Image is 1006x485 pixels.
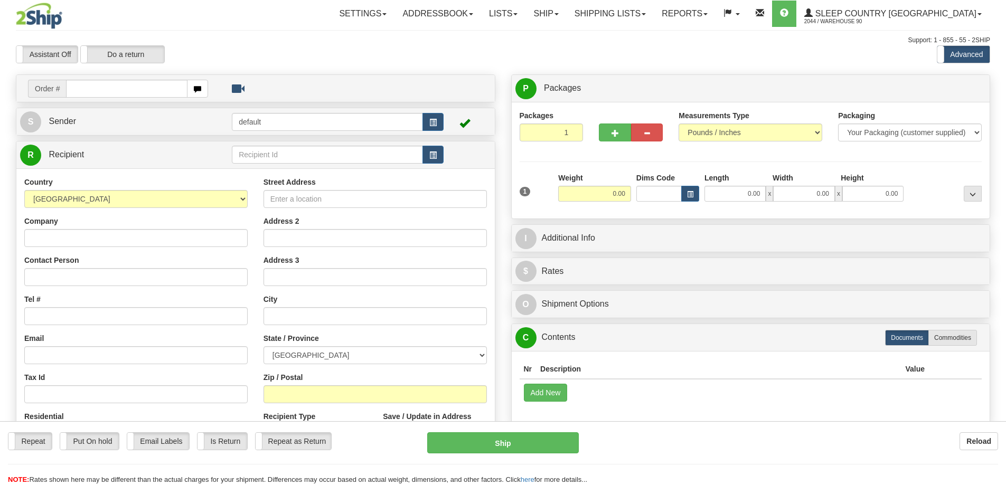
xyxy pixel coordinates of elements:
th: Value [901,359,929,379]
span: Sleep Country [GEOGRAPHIC_DATA] [813,9,976,18]
a: IAdditional Info [515,227,986,249]
span: R [20,145,41,166]
span: Recipient [49,150,84,159]
a: Ship [525,1,566,27]
label: Dims Code [636,173,675,183]
label: Contact Person [24,255,79,265]
th: Description [536,359,901,379]
label: Length [704,173,729,183]
span: Sender [49,117,76,126]
span: O [515,294,537,315]
button: Reload [960,432,998,450]
label: Email [24,333,44,344]
span: Packages [544,83,581,92]
label: Packages [520,110,554,121]
label: Width [773,173,793,183]
label: Tel # [24,294,41,305]
label: Address 3 [264,255,299,265]
label: Residential [24,411,64,422]
iframe: chat widget [982,188,1005,296]
span: x [835,186,842,202]
img: logo2044.jpg [16,3,62,29]
label: Advanced [937,46,990,63]
label: Email Labels [127,433,189,450]
label: Zip / Postal [264,372,303,383]
a: Lists [481,1,525,27]
label: Commodities [928,330,977,346]
label: Height [841,173,864,183]
input: Enter a location [264,190,487,208]
label: Repeat [8,433,52,450]
th: Nr [520,359,537,379]
label: Street Address [264,177,316,187]
button: Ship [427,432,579,453]
a: OShipment Options [515,293,986,315]
a: Settings [331,1,394,27]
div: Support: 1 - 855 - 55 - 2SHIP [16,36,990,45]
label: Save / Update in Address Book [383,411,486,432]
label: Weight [558,173,582,183]
a: P Packages [515,78,986,99]
label: Recipient Type [264,411,316,422]
label: Do a return [81,46,164,63]
label: Documents [885,330,929,346]
a: CContents [515,327,986,348]
a: Reports [654,1,716,27]
label: City [264,294,277,305]
span: P [515,78,537,99]
label: Measurements Type [679,110,749,121]
label: Repeat as Return [256,433,331,450]
label: Country [24,177,53,187]
span: I [515,228,537,249]
input: Sender Id [232,113,423,131]
label: Company [24,216,58,226]
span: 1 [520,187,531,196]
a: here [521,476,534,483]
span: NOTE: [8,476,29,483]
a: Addressbook [394,1,481,27]
label: State / Province [264,333,319,344]
a: Shipping lists [567,1,654,27]
span: Order # [28,80,66,98]
label: Put On hold [60,433,119,450]
input: Recipient Id [232,146,423,164]
span: C [515,327,537,348]
div: ... [964,186,982,202]
span: $ [515,261,537,282]
button: Add New [524,384,568,402]
a: S Sender [20,111,232,132]
span: 2044 / Warehouse 90 [804,16,883,27]
label: Is Return [198,433,247,450]
label: Tax Id [24,372,45,383]
a: R Recipient [20,144,209,166]
label: Assistant Off [16,46,78,63]
label: Address 2 [264,216,299,226]
label: Packaging [838,110,875,121]
span: S [20,111,41,132]
b: Reload [966,437,991,445]
a: Sleep Country [GEOGRAPHIC_DATA] 2044 / Warehouse 90 [796,1,990,27]
span: x [766,186,773,202]
a: $Rates [515,261,986,282]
